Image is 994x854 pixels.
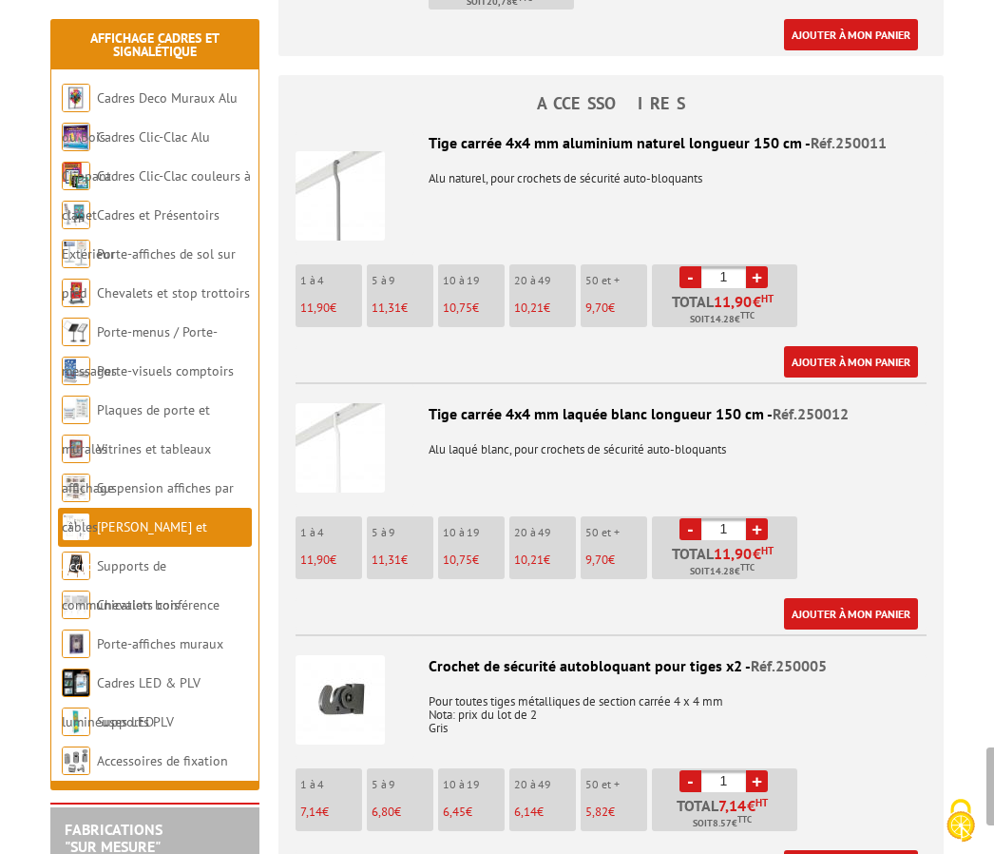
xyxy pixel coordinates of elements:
[585,300,608,316] span: 9,70
[784,346,918,378] a: Ajouter à mon panier
[514,805,576,819] p: €
[296,655,385,745] img: Crochet de sécurité autobloquant pour tiges x2
[751,656,827,675] span: Réf.250005
[714,546,774,561] span: €
[62,318,90,346] img: Porte-menus / Porte-messages
[746,518,768,540] a: +
[443,553,505,567] p: €
[679,770,701,792] a: -
[718,798,747,813] span: 7,14
[296,132,927,154] div: Tige carrée 4x4 mm aluminium naturel longueur 150 cm -
[62,518,207,574] a: [PERSON_NAME] et Accroches tableaux
[585,778,647,791] p: 50 et +
[62,128,210,184] a: Cadres Clic-Clac Alu Clippant
[755,796,768,809] sup: HT
[300,300,330,316] span: 11,90
[740,562,755,573] sup: TTC
[773,404,849,423] span: Réf.250012
[300,805,362,819] p: €
[62,84,90,112] img: Cadres Deco Muraux Alu ou Bois
[300,526,362,539] p: 1 à 4
[62,167,251,223] a: Cadres Clic-Clac couleurs à clapet
[372,274,433,287] p: 5 à 9
[62,747,90,775] img: Accessoires de fixation
[62,206,220,262] a: Cadres et Présentoirs Extérieur
[693,816,752,831] span: Soit €
[514,274,576,287] p: 20 à 49
[296,682,927,735] p: Pour toutes tiges métalliques de section carrée 4 x 4 mm Nota: prix du lot de 2 Gris
[97,713,174,730] a: Supports PLV
[300,553,362,567] p: €
[737,814,752,825] sup: TTC
[679,518,701,540] a: -
[710,564,735,579] span: 14.28
[62,630,90,658] img: Porte-affiches muraux
[585,804,608,820] span: 5,82
[937,797,984,844] img: Cookies (fenêtre modale)
[62,89,238,146] a: Cadres Deco Muraux Alu ou Bois
[443,552,472,568] span: 10,75
[679,266,701,288] a: -
[62,245,236,301] a: Porte-affiches de sol sur pied
[97,596,220,613] a: Chevalets conférence
[927,789,994,854] button: Cookies (fenêtre modale)
[62,674,201,730] a: Cadres LED & PLV lumineuses LED
[97,752,228,769] a: Accessoires de fixation
[443,300,472,316] span: 10,75
[97,284,250,301] a: Chevalets et stop trottoirs
[585,526,647,539] p: 50 et +
[296,403,927,425] div: Tige carrée 4x4 mm laquée blanc longueur 150 cm -
[300,301,362,315] p: €
[296,430,927,456] p: Alu laqué blanc, pour crochets de sécurité auto-bloquants
[761,544,774,557] sup: HT
[714,294,774,309] span: €
[62,440,211,496] a: Vitrines et tableaux affichage
[784,19,918,50] a: Ajouter à mon panier
[90,29,220,60] a: Affichage Cadres et Signalétique
[443,274,505,287] p: 10 à 19
[300,804,322,820] span: 7,14
[372,301,433,315] p: €
[713,816,732,831] span: 8.57
[710,312,735,327] span: 14.28
[690,312,755,327] span: Soit €
[372,805,433,819] p: €
[372,552,401,568] span: 11,31
[714,546,753,561] span: 11,90
[761,292,774,305] sup: HT
[62,669,90,697] img: Cadres LED & PLV lumineuses LED
[300,552,330,568] span: 11,90
[296,159,927,185] p: Alu naturel, pour crochets de sécurité auto-bloquants
[62,401,210,457] a: Plaques de porte et murales
[585,553,647,567] p: €
[443,301,505,315] p: €
[514,553,576,567] p: €
[585,805,647,819] p: €
[514,552,544,568] span: 10,21
[296,403,385,493] img: Tige carrée 4x4 mm laquée blanc longueur 150 cm
[514,778,576,791] p: 20 à 49
[585,301,647,315] p: €
[746,266,768,288] a: +
[740,310,755,320] sup: TTC
[657,798,797,831] p: Total
[296,655,927,677] div: Crochet de sécurité autobloquant pour tiges x2 -
[443,778,505,791] p: 10 à 19
[296,151,385,241] img: Tige carrée 4x4 mm aluminium naturel longueur 150 cm
[372,526,433,539] p: 5 à 9
[514,804,537,820] span: 6,14
[746,770,768,792] a: +
[372,553,433,567] p: €
[443,804,466,820] span: 6,45
[62,557,180,613] a: Supports de communication bois
[514,301,576,315] p: €
[372,300,401,316] span: 11,31
[62,323,218,379] a: Porte-menus / Porte-messages
[372,804,394,820] span: 6,80
[585,552,608,568] span: 9,70
[714,294,753,309] span: 11,90
[784,598,918,630] a: Ajouter à mon panier
[300,274,362,287] p: 1 à 4
[811,133,887,152] span: Réf.250011
[62,396,90,424] img: Plaques de porte et murales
